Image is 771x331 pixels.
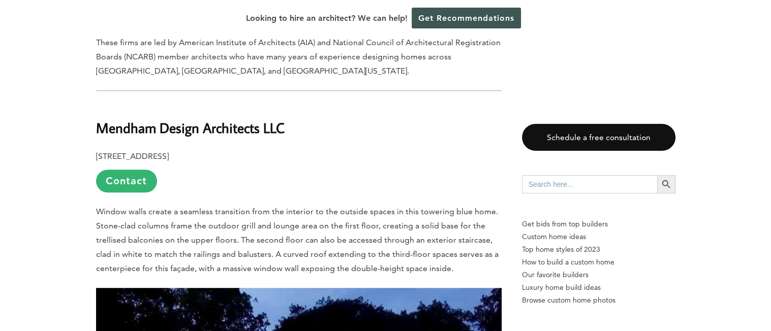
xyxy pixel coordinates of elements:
iframe: Drift Widget Chat Controller [576,258,759,319]
b: [STREET_ADDRESS] [96,151,169,161]
svg: Search [661,179,672,190]
span: Window walls create a seamless transition from the interior to the outside spaces in this towerin... [96,207,499,273]
input: Search here... [522,175,657,193]
a: How to build a custom home [522,256,675,269]
a: Contact [96,170,157,192]
a: Browse custom home photos [522,294,675,307]
a: Schedule a free consultation [522,124,675,151]
a: Our favorite builders [522,269,675,281]
a: Get Recommendations [412,8,521,28]
a: Top home styles of 2023 [522,243,675,256]
p: Get bids from top builders [522,218,675,230]
a: Custom home ideas [522,230,675,243]
b: Mendham Design Architects LLC [96,119,285,137]
span: These firms are led by American Institute of Architects (AIA) and National Council of Architectur... [96,38,501,76]
a: Luxury home build ideas [522,281,675,294]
